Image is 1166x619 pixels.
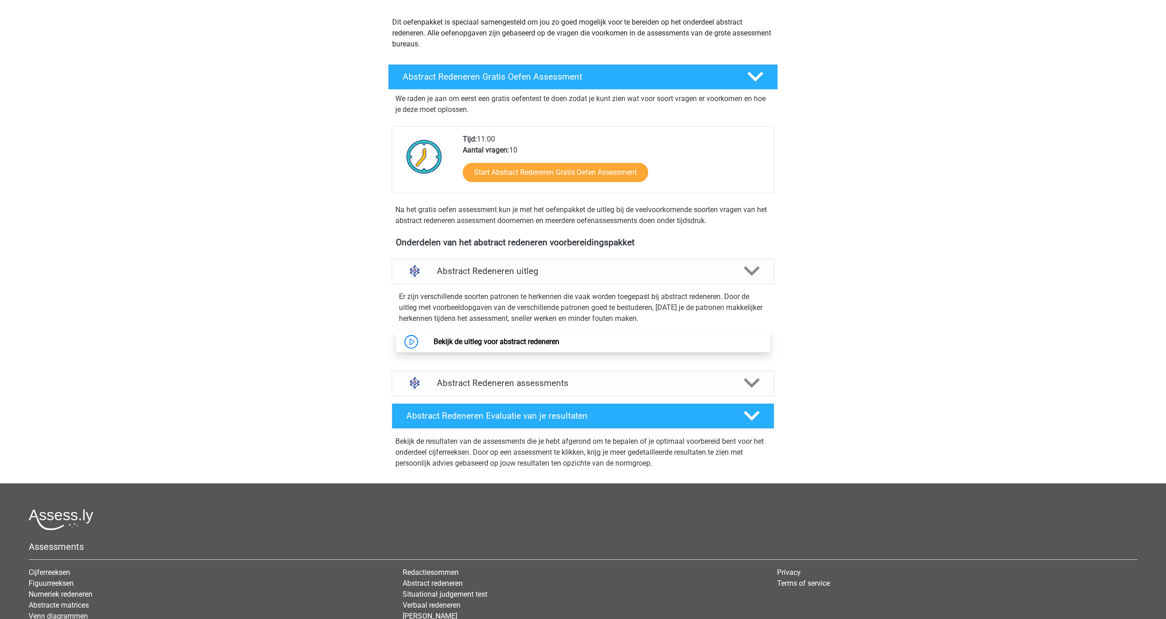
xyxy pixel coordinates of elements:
b: Aantal vragen: [463,146,509,154]
a: Cijferreeksen [29,568,70,577]
p: Dit oefenpakket is speciaal samengesteld om jou zo goed mogelijk voor te bereiden op het onderdee... [392,17,774,50]
p: Er zijn verschillende soorten patronen te herkennen die vaak worden toegepast bij abstract redene... [399,291,767,324]
p: We raden je aan om eerst een gratis oefentest te doen zodat je kunt zien wat voor soort vragen er... [395,93,771,115]
h4: Abstract Redeneren assessments [437,378,729,388]
a: Privacy [777,568,801,577]
a: Abstracte matrices [29,601,89,609]
div: Na het gratis oefen assessment kun je met het oefenpakket de uitleg bij de veelvoorkomende soorte... [392,204,774,226]
div: 11:00 10 [456,134,773,193]
a: Abstract Redeneren Gratis Oefen Assessment [384,64,782,90]
b: Tijd: [463,135,477,143]
h4: Abstract Redeneren Gratis Oefen Assessment [403,71,732,82]
a: Verbaal redeneren [403,601,460,609]
a: Start Abstract Redeneren Gratis Oefen Assessment [463,163,648,182]
a: Abstract Redeneren Evaluatie van je resultaten [388,403,778,429]
h4: Abstract Redeneren uitleg [437,266,729,276]
a: Terms of service [777,579,830,588]
a: Redactiesommen [403,568,459,577]
a: Numeriek redeneren [29,590,92,599]
img: abstract redeneren uitleg [403,259,426,283]
a: Abstract redeneren [403,579,463,588]
img: abstract redeneren assessments [403,371,426,395]
a: Figuurreeksen [29,579,74,588]
img: Assessly logo [29,509,93,530]
a: Situational judgement test [403,590,487,599]
h4: Onderdelen van het abstract redeneren voorbereidingspakket [396,237,770,248]
a: assessments Abstract Redeneren assessments [388,370,778,396]
p: Bekijk de resultaten van de assessments die je hebt afgerond om te bepalen of je optimaal voorber... [395,436,771,469]
img: Klok [401,134,447,179]
h4: Abstract Redeneren Evaluatie van je resultaten [406,411,729,421]
a: uitleg Abstract Redeneren uitleg [388,259,778,284]
h5: Assessments [29,541,1137,552]
a: Bekijk de uitleg voor abstract redeneren [434,337,559,346]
